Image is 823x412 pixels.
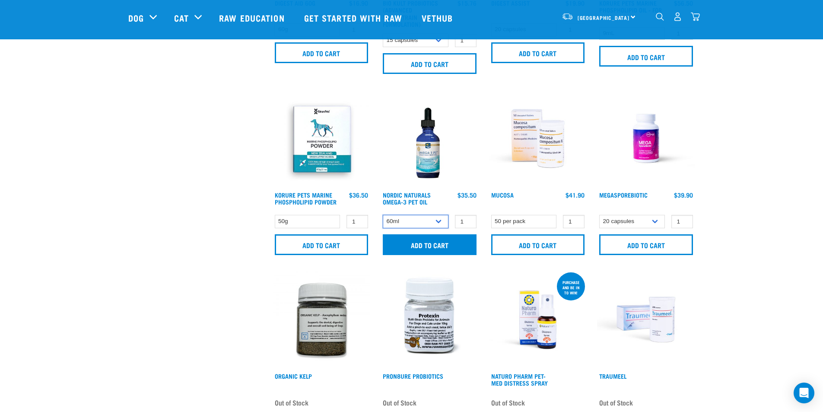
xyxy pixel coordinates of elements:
[128,11,144,24] a: Dog
[275,193,337,203] a: Korure Pets Marine Phospholipid Powder
[578,16,630,19] span: [GEOGRAPHIC_DATA]
[275,374,312,377] a: Organic Kelp
[346,215,368,228] input: 1
[489,89,587,188] img: RE Product Shoot 2023 Nov8652
[491,396,525,409] span: Out of Stock
[599,46,693,67] input: Add to cart
[491,374,548,384] a: Naturo Pharm Pet-Med Distress Spray
[210,0,295,35] a: Raw Education
[489,271,587,369] img: RE Product Shoot 2023 Nov8635
[597,271,695,369] img: RE Product Shoot 2023 Nov8644
[673,12,682,21] img: user.png
[599,374,626,377] a: Traumeel
[413,0,464,35] a: Vethub
[383,396,416,409] span: Out of Stock
[599,396,633,409] span: Out of Stock
[794,383,814,403] div: Open Intercom Messenger
[381,271,479,369] img: Plastic Bottle Of Protexin For Dogs And Cats
[599,234,693,255] input: Add to cart
[557,276,585,299] div: Purchase and be in to win!
[562,13,573,20] img: van-moving.png
[381,89,479,188] img: Bottle Of 60ml Omega3 For Pets
[275,396,308,409] span: Out of Stock
[383,193,431,203] a: Nordic Naturals Omega-3 Pet Oil
[656,13,664,21] img: home-icon-1@2x.png
[455,34,477,47] input: 1
[566,192,585,198] div: $41.90
[174,11,189,24] a: Cat
[383,53,477,74] input: Add to cart
[671,215,693,228] input: 1
[455,215,477,228] input: 1
[273,271,371,369] img: 10870
[458,192,477,198] div: $35.50
[275,42,369,63] input: Add to cart
[674,192,693,198] div: $39.90
[296,0,413,35] a: Get started with Raw
[275,234,369,255] input: Add to cart
[273,89,371,188] img: POWDER01 65ae0065 919d 4332 9357 5d1113de9ef1 1024x1024
[691,12,700,21] img: home-icon@2x.png
[491,193,514,196] a: Mucosa
[349,192,368,198] div: $36.50
[383,374,443,377] a: ProN8ure Probiotics
[597,89,695,188] img: Raw Essentials Mega Spore Biotic Probiotic For Dogs
[491,42,585,63] input: Add to cart
[383,234,477,255] input: Add to cart
[599,193,648,196] a: MegaSporeBiotic
[563,215,585,228] input: 1
[491,234,585,255] input: Add to cart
